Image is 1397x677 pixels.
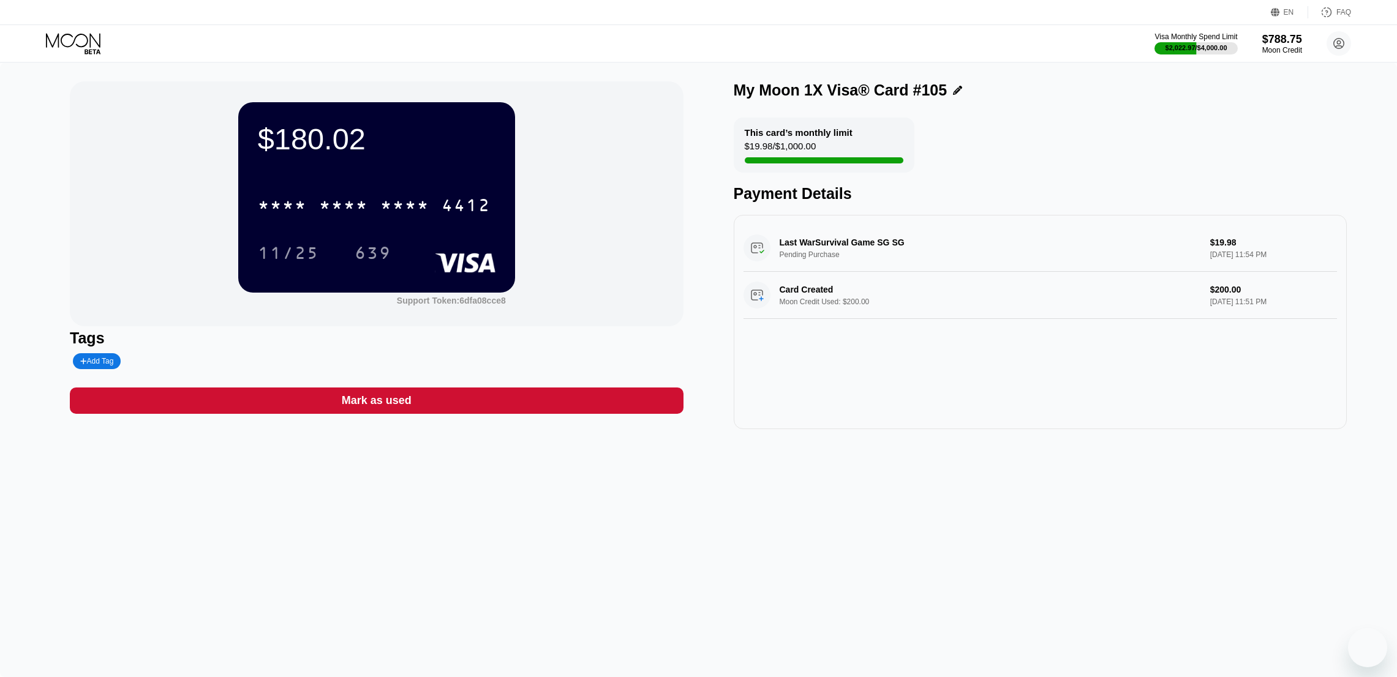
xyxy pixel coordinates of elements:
[249,238,328,268] div: 11/25
[258,245,319,264] div: 11/25
[1262,33,1302,46] div: $788.75
[1154,32,1237,54] div: Visa Monthly Spend Limit$2,022.97/$4,000.00
[745,141,816,157] div: $19.98 / $1,000.00
[258,122,495,156] div: $180.02
[1262,33,1302,54] div: $788.75Moon Credit
[397,296,506,305] div: Support Token: 6dfa08cce8
[1308,6,1351,18] div: FAQ
[1262,46,1302,54] div: Moon Credit
[1284,8,1294,17] div: EN
[1336,8,1351,17] div: FAQ
[1165,44,1227,51] div: $2,022.97 / $4,000.00
[442,197,491,217] div: 4412
[1271,6,1308,18] div: EN
[342,394,412,408] div: Mark as used
[734,185,1347,203] div: Payment Details
[70,387,683,414] div: Mark as used
[734,81,947,99] div: My Moon 1X Visa® Card #105
[355,245,391,264] div: 639
[397,296,506,305] div: Support Token:6dfa08cce8
[1154,32,1237,41] div: Visa Monthly Spend Limit
[73,353,121,369] div: Add Tag
[345,238,401,268] div: 639
[80,357,113,365] div: Add Tag
[70,329,683,347] div: Tags
[1348,628,1387,667] iframe: Button to launch messaging window
[745,127,853,138] div: This card’s monthly limit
